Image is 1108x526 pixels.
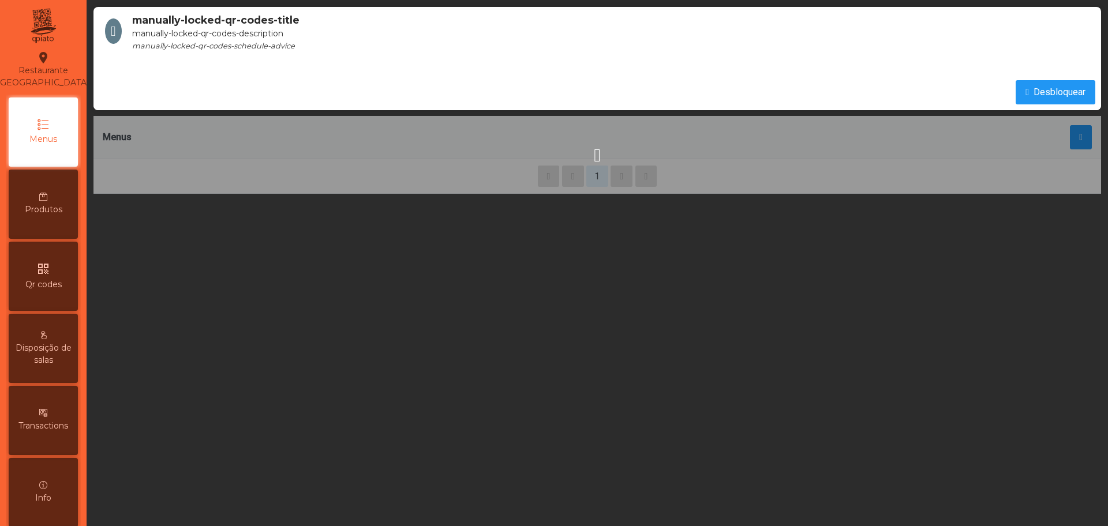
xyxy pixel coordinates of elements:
span: Transactions [18,420,68,432]
span: Produtos [25,204,62,216]
span: Info [35,492,51,504]
span: manually-locked-qr-codes-schedule-advice [132,42,295,50]
span: Disposição de salas [12,342,75,366]
i: location_on [36,51,50,65]
span: Desbloquear [1034,85,1085,99]
i: qr_code [36,262,50,276]
span: Qr codes [25,279,62,291]
span: manually-locked-qr-codes-title [132,14,300,26]
button: Desbloquear [1016,80,1095,104]
span: manually-locked-qr-codes-description [132,28,283,39]
span: Menus [29,133,57,145]
img: qpiato [29,6,57,46]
